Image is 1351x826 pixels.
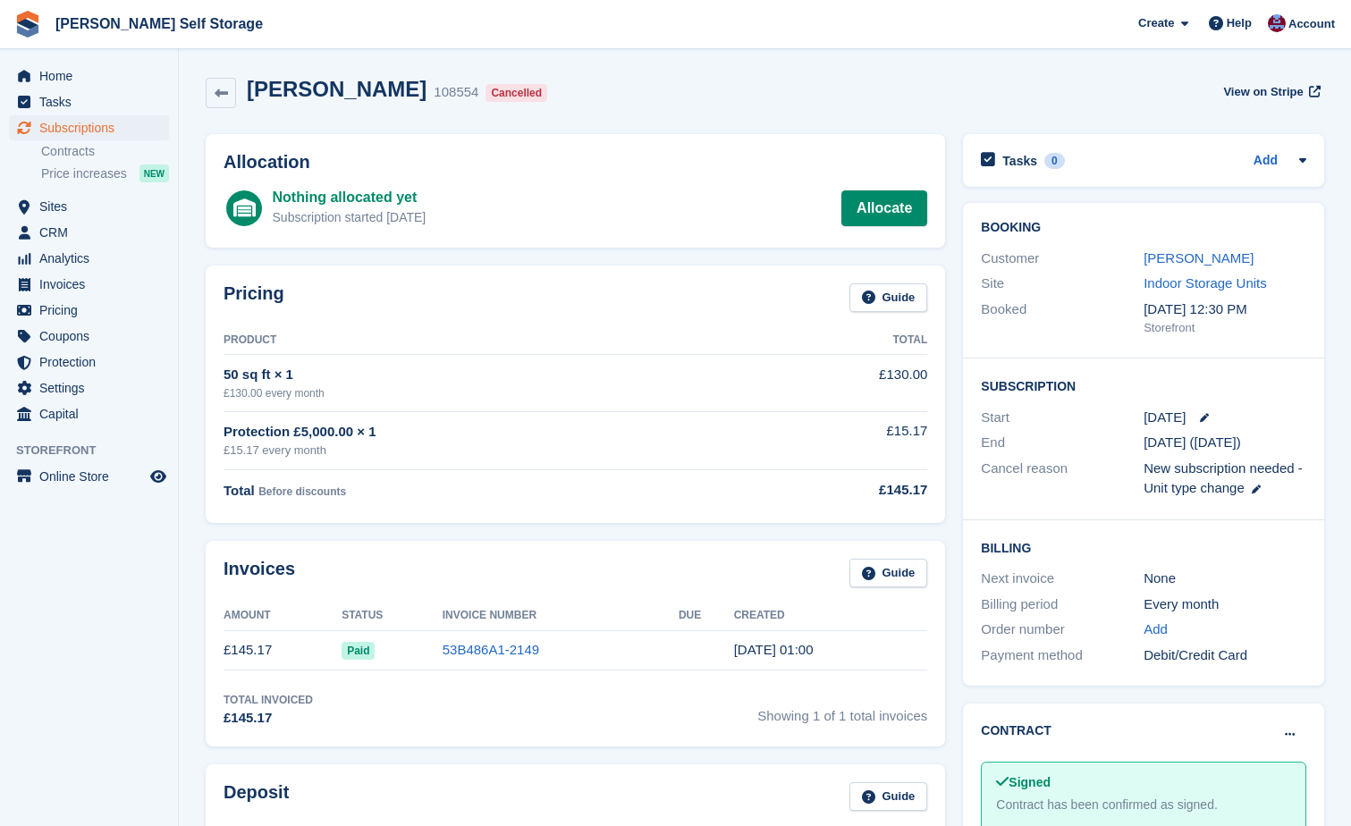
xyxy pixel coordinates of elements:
div: Total Invoiced [224,692,313,708]
div: Nothing allocated yet [273,187,426,208]
a: Add [1254,151,1278,172]
a: Add [1144,619,1168,640]
span: Storefront [16,442,178,459]
div: £130.00 every month [224,385,757,401]
th: Created [734,602,928,630]
h2: Invoices [224,559,295,588]
div: End [981,433,1144,453]
a: Guide [849,283,928,313]
span: Before discounts [258,485,346,498]
td: £15.17 [757,411,927,469]
a: Guide [849,559,928,588]
div: 0 [1044,153,1065,169]
div: Payment method [981,645,1144,666]
a: Allocate [841,190,927,226]
th: Product [224,326,757,355]
h2: Allocation [224,152,927,173]
div: Debit/Credit Card [1144,645,1306,666]
div: Next invoice [981,569,1144,589]
span: Showing 1 of 1 total invoices [757,692,927,729]
span: CRM [39,220,147,245]
span: Coupons [39,324,147,349]
span: Paid [342,642,375,660]
th: Due [679,602,734,630]
span: Capital [39,401,147,426]
th: Invoice Number [443,602,679,630]
div: [DATE] 12:30 PM [1144,299,1306,320]
span: View on Stripe [1223,83,1303,101]
div: £145.17 [757,480,927,501]
div: Cancel reason [981,459,1144,499]
span: Invoices [39,272,147,297]
div: NEW [139,164,169,182]
th: Status [342,602,443,630]
h2: Billing [981,538,1306,556]
a: menu [9,272,169,297]
a: 53B486A1-2149 [443,642,539,657]
h2: [PERSON_NAME] [247,77,426,101]
a: [PERSON_NAME] [1144,250,1254,265]
span: Help [1227,14,1252,32]
a: menu [9,246,169,271]
div: 50 sq ft × 1 [224,365,757,385]
span: Analytics [39,246,147,271]
div: Contract has been confirmed as signed. [996,796,1291,814]
h2: Deposit [224,782,289,812]
div: Booked [981,299,1144,337]
img: Tracy Bailey [1268,14,1286,32]
span: Home [39,63,147,88]
a: menu [9,220,169,245]
div: Start [981,408,1144,428]
a: Contracts [41,143,169,160]
div: Order number [981,619,1144,640]
h2: Subscription [981,376,1306,394]
div: Customer [981,249,1144,269]
time: 2025-09-29 00:00:00 UTC [1144,408,1186,428]
a: menu [9,324,169,349]
th: Amount [224,602,342,630]
span: Online Store [39,464,147,489]
span: Pricing [39,298,147,323]
h2: Contract [981,721,1051,740]
h2: Tasks [1002,153,1037,169]
h2: Booking [981,221,1306,235]
div: Site [981,274,1144,294]
a: [PERSON_NAME] Self Storage [48,9,270,38]
a: Indoor Storage Units [1144,275,1267,291]
a: Preview store [148,466,169,487]
span: Protection [39,350,147,375]
a: menu [9,63,169,88]
a: menu [9,350,169,375]
div: Billing period [981,594,1144,615]
a: menu [9,298,169,323]
div: £15.17 every month [224,442,757,459]
span: New subscription needed - Unit type change [1144,460,1303,496]
span: Create [1138,14,1174,32]
div: Signed [996,773,1291,792]
span: Tasks [39,89,147,114]
div: Storefront [1144,319,1306,337]
a: menu [9,194,169,219]
div: £145.17 [224,708,313,729]
a: View on Stripe [1216,77,1324,106]
span: Price increases [41,165,127,182]
h2: Pricing [224,283,284,313]
span: Sites [39,194,147,219]
a: menu [9,115,169,140]
a: menu [9,89,169,114]
td: £130.00 [757,355,927,411]
div: Subscription started [DATE] [273,208,426,227]
div: 108554 [434,82,478,103]
a: menu [9,401,169,426]
a: Price increases NEW [41,164,169,183]
th: Total [757,326,927,355]
a: menu [9,375,169,400]
span: [DATE] ([DATE]) [1144,434,1241,450]
time: 2025-09-29 00:00:42 UTC [734,642,814,657]
a: menu [9,464,169,489]
a: Guide [849,782,928,812]
img: stora-icon-8386f47178a22dfd0bd8f6a31ec36ba5ce8667c1dd55bd0f319d3a0aa187defe.svg [14,11,41,38]
span: Total [224,483,255,498]
span: Subscriptions [39,115,147,140]
div: None [1144,569,1306,589]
